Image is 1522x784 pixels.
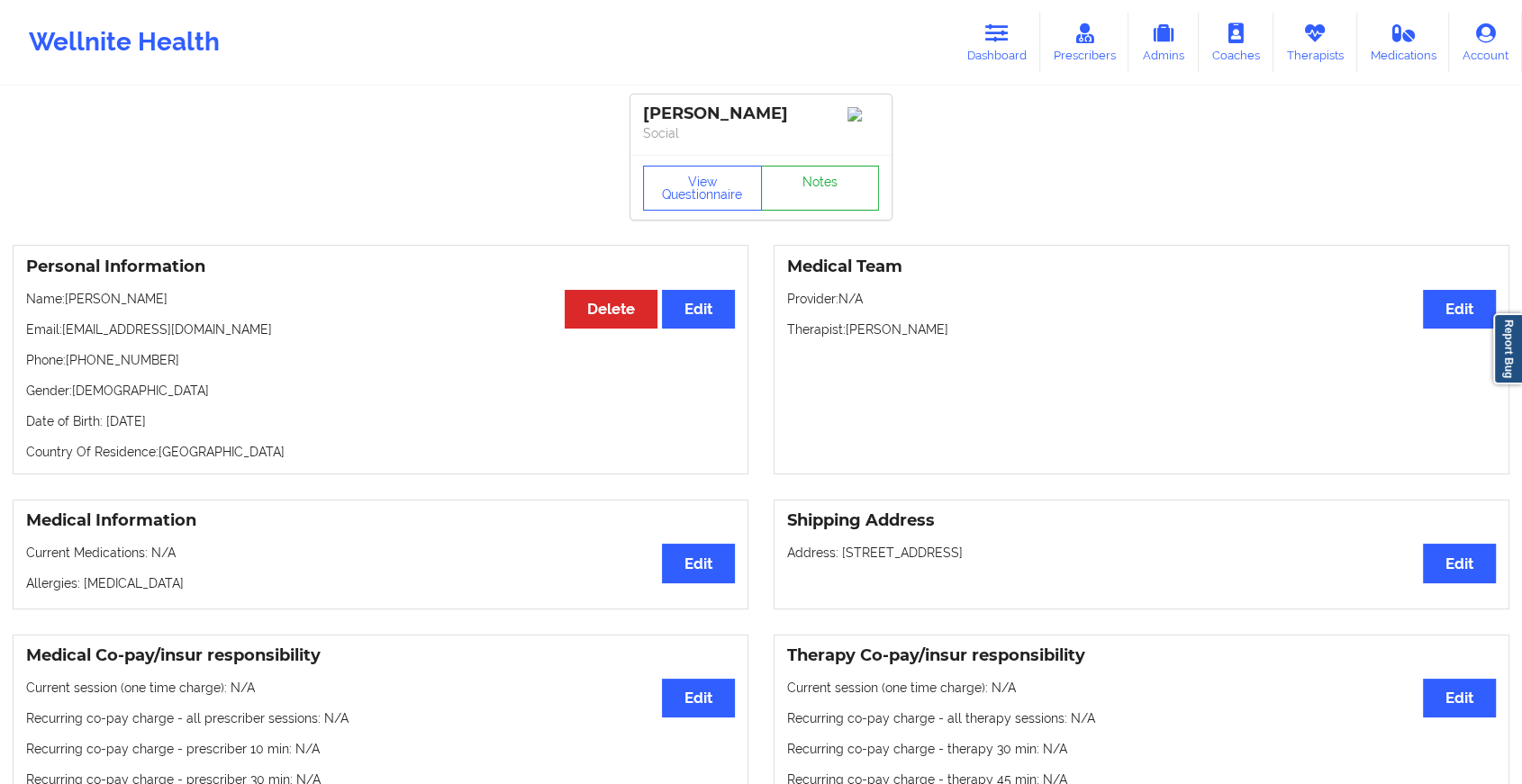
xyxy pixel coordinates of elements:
[662,679,735,717] button: Edit
[1357,13,1450,72] a: Medications
[26,709,735,727] p: Recurring co-pay charge - all prescriber sessions : N/A
[787,709,1496,727] p: Recurring co-pay charge - all therapy sessions : N/A
[26,412,735,430] p: Date of Birth: [DATE]
[662,290,735,329] button: Edit
[26,544,735,562] p: Current Medications: N/A
[787,679,1496,697] p: Current session (one time charge): N/A
[662,544,735,582] button: Edit
[643,166,762,211] button: View Questionnaire
[643,104,879,124] div: [PERSON_NAME]
[26,510,735,531] h3: Medical Information
[787,290,1496,308] p: Provider: N/A
[565,290,657,329] button: Delete
[26,679,735,697] p: Current session (one time charge): N/A
[761,166,880,211] a: Notes
[787,544,1496,562] p: Address: [STREET_ADDRESS]
[847,107,879,122] img: Image%2Fplaceholer-image.png
[26,351,735,369] p: Phone: [PHONE_NUMBER]
[1423,679,1496,717] button: Edit
[1040,13,1129,72] a: Prescribers
[26,320,735,338] p: Email: [EMAIL_ADDRESS][DOMAIN_NAME]
[787,257,1496,277] h3: Medical Team
[1423,290,1496,329] button: Edit
[1128,13,1199,72] a: Admins
[643,124,879,142] p: Social
[26,574,735,592] p: Allergies: [MEDICAL_DATA]
[26,257,735,277] h3: Personal Information
[26,740,735,758] p: Recurring co-pay charge - prescriber 10 min : N/A
[1449,13,1522,72] a: Account
[1273,13,1357,72] a: Therapists
[1493,313,1522,384] a: Report Bug
[787,645,1496,666] h3: Therapy Co-pay/insur responsibility
[787,510,1496,531] h3: Shipping Address
[954,13,1040,72] a: Dashboard
[26,290,735,308] p: Name: [PERSON_NAME]
[787,320,1496,338] p: Therapist: [PERSON_NAME]
[26,443,735,461] p: Country Of Residence: [GEOGRAPHIC_DATA]
[1423,544,1496,582] button: Edit
[1199,13,1273,72] a: Coaches
[26,382,735,400] p: Gender: [DEMOGRAPHIC_DATA]
[26,645,735,666] h3: Medical Co-pay/insur responsibility
[787,740,1496,758] p: Recurring co-pay charge - therapy 30 min : N/A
